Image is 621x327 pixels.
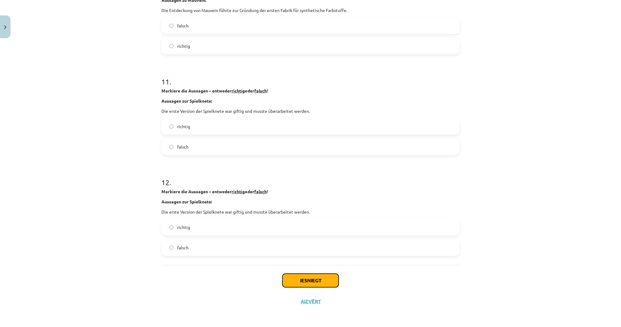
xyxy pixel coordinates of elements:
span: falsch [177,22,189,29]
span: richtig [177,43,190,49]
strong: Aussagen zur Spielknete: [161,98,212,104]
p: Die erste Version der Spielknete war giftig und musste überarbeitet werden. [161,108,460,114]
button: Aizvērt [299,298,322,305]
strong: Markiere die Aussagen – entweder oder ! [161,88,268,93]
u: richtig [231,88,245,93]
span: falsch [177,144,189,150]
button: Iesniegt [282,274,339,287]
span: richtig [177,224,190,231]
p: Die Entdeckung von Mauvein führte zur Gründung der ersten Fabrik für synthetische Farbstoffe. [161,7,460,14]
input: richtig [169,225,173,229]
input: falsch [169,145,173,149]
span: richtig [177,123,190,130]
h1: 11 . [161,67,460,86]
input: falsch [169,24,173,28]
strong: Markiere die Aussagen – entweder oder ! [161,189,268,194]
p: Die erste Version der Spielknete war giftig und musste überarbeitet werden. [161,209,460,215]
u: richtig [231,189,245,194]
u: falsch [254,88,267,93]
h1: 12 . [161,167,460,186]
img: icon-close-lesson-0947bae3869378f0d4975bcd49f059093ad1ed9edebbc8119c70593378902aed.svg [4,25,6,29]
strong: Aussagen zur Spielknete: [161,199,212,204]
u: falsch [254,189,267,194]
span: falsch [177,244,189,251]
input: richtig [169,44,173,48]
input: richtig [169,125,173,129]
input: falsch [169,246,173,250]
